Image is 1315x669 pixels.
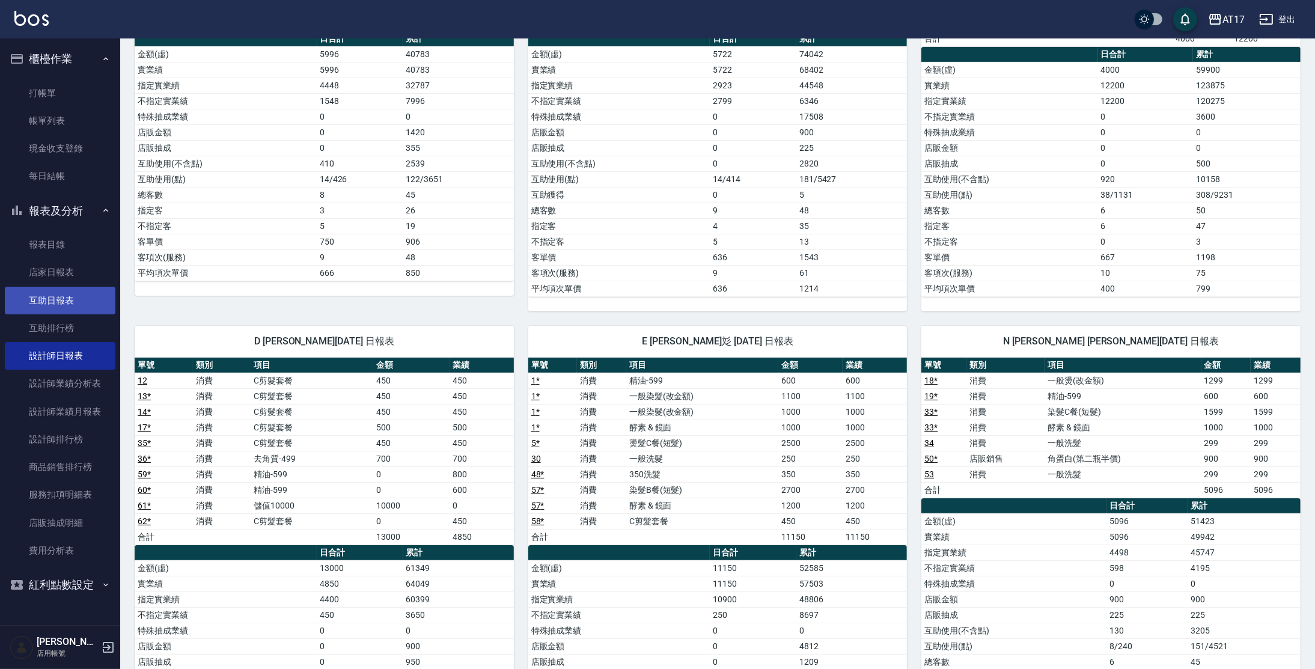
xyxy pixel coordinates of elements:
td: 19 [403,218,513,234]
td: 1543 [796,249,907,265]
td: 35 [796,218,907,234]
td: 消費 [193,420,251,435]
td: 350 [843,466,907,482]
td: 48 [403,249,513,265]
td: 666 [317,265,403,281]
td: 指定客 [921,218,1097,234]
td: 14/414 [710,171,796,187]
a: 帳單列表 [5,107,115,135]
td: 800 [450,466,514,482]
td: 7996 [403,93,513,109]
td: 酵素 & 鏡面 [1045,420,1201,435]
a: 設計師日報表 [5,342,115,370]
td: 8 [317,187,403,203]
td: 互助使用(不含點) [921,171,1097,187]
a: 設計師業績分析表 [5,370,115,397]
td: 59900 [1193,62,1301,78]
td: 消費 [577,404,626,420]
td: 45 [403,187,513,203]
td: 900 [1251,451,1301,466]
td: 355 [403,140,513,156]
td: 1548 [317,93,403,109]
th: 累計 [796,31,907,47]
td: 17508 [796,109,907,124]
td: 客單價 [135,234,317,249]
td: 123875 [1193,78,1301,93]
td: 平均項次單價 [135,265,317,281]
td: 0 [710,140,796,156]
td: 一般染髮(改金額) [626,404,778,420]
th: 單號 [135,358,193,373]
td: 消費 [193,435,251,451]
td: 850 [403,265,513,281]
a: 互助日報表 [5,287,115,314]
th: 累計 [403,31,513,47]
td: 0 [1098,156,1194,171]
table: a dense table [921,358,1301,498]
td: 900 [796,124,907,140]
img: Person [10,635,34,659]
td: 店販金額 [135,124,317,140]
td: 4 [710,218,796,234]
td: 1420 [403,124,513,140]
th: 類別 [193,358,251,373]
td: 61 [796,265,907,281]
td: 1214 [796,281,907,296]
td: 5096 [1251,482,1301,498]
table: a dense table [921,47,1301,297]
td: 一般燙(改金額) [1045,373,1201,388]
td: 299 [1201,466,1251,482]
table: a dense table [528,31,908,297]
h5: [PERSON_NAME] [37,636,98,648]
td: 4448 [317,78,403,93]
td: C剪髮套餐 [251,373,373,388]
td: 68402 [796,62,907,78]
td: 225 [796,140,907,156]
td: 350 [778,466,843,482]
a: 打帳單 [5,79,115,107]
td: 1100 [843,388,907,404]
p: 店用帳號 [37,648,98,659]
td: 38/1131 [1098,187,1194,203]
td: 消費 [193,373,251,388]
td: 指定實業績 [921,93,1097,109]
td: 0 [373,466,450,482]
td: 5996 [317,46,403,62]
td: 消費 [966,373,1045,388]
td: 350洗髮 [626,466,778,482]
td: 0 [710,109,796,124]
td: 角蛋白(第二瓶半價) [1045,451,1201,466]
td: 2820 [796,156,907,171]
td: 消費 [966,420,1045,435]
td: 47 [1193,218,1301,234]
td: 互助使用(點) [135,171,317,187]
td: 平均項次單價 [528,281,710,296]
td: 600 [450,482,514,498]
td: 指定客 [528,218,710,234]
td: 0 [403,109,513,124]
td: 32787 [403,78,513,93]
table: a dense table [528,358,908,545]
td: 250 [843,451,907,466]
th: 金額 [373,358,450,373]
td: 450 [373,404,450,420]
td: 客單價 [921,249,1097,265]
td: 0 [710,187,796,203]
td: 特殊抽成業績 [921,124,1097,140]
td: 2923 [710,78,796,93]
td: 不指定實業績 [528,93,710,109]
td: 6346 [796,93,907,109]
td: 2500 [843,435,907,451]
td: 店販抽成 [135,140,317,156]
table: a dense table [135,358,514,545]
td: 9 [317,249,403,265]
td: 店販抽成 [921,156,1097,171]
td: 金額(虛) [528,46,710,62]
td: 總客數 [528,203,710,218]
td: 1000 [778,420,843,435]
td: 0 [1098,124,1194,140]
a: 店家日報表 [5,258,115,286]
th: 類別 [966,358,1045,373]
th: 類別 [577,358,626,373]
td: 4000 [1098,62,1194,78]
